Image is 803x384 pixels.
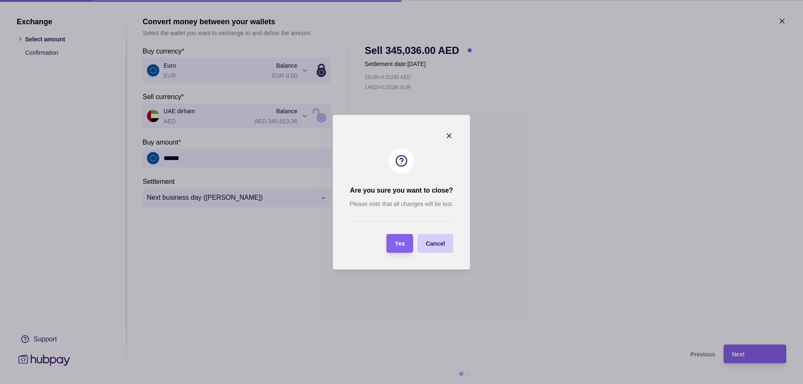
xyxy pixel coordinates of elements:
[350,199,453,209] p: Please note that all changes will be lost.
[417,234,453,253] button: Cancel
[395,240,405,247] span: Yes
[386,234,413,253] button: Yes
[350,186,453,195] h2: Are you sure you want to close?
[426,240,445,247] span: Cancel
